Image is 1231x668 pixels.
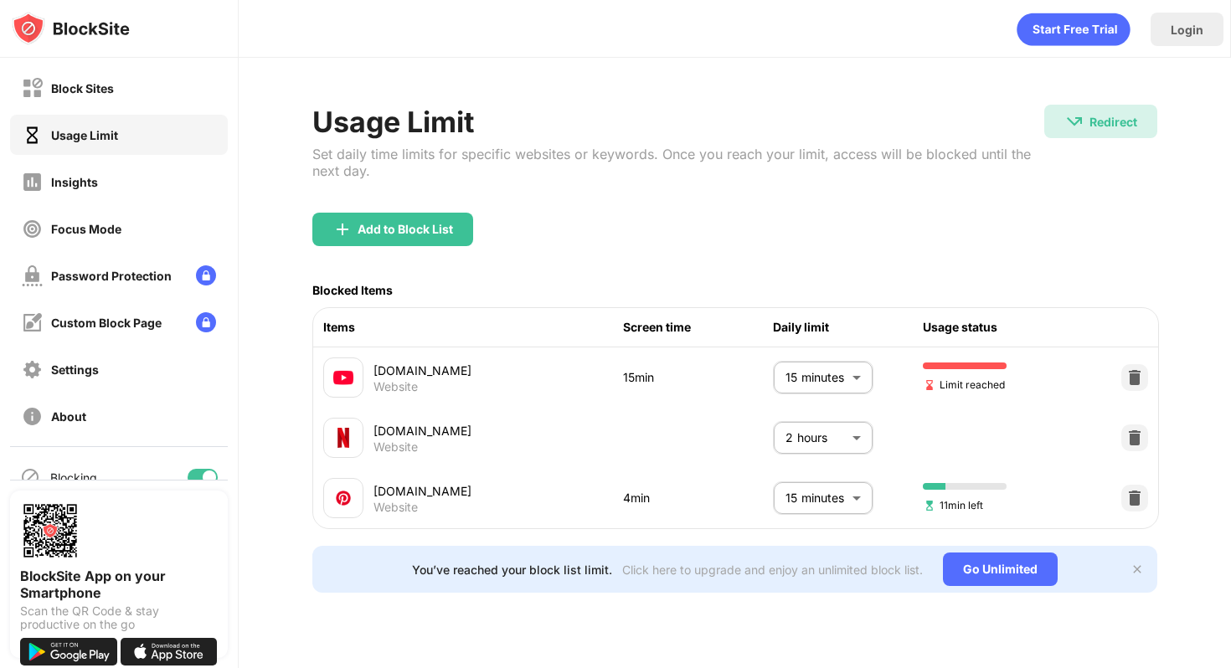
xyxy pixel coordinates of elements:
[22,78,43,99] img: block-off.svg
[121,638,218,665] img: download-on-the-app-store.svg
[22,172,43,193] img: insights-off.svg
[785,429,846,447] p: 2 hours
[923,497,983,513] span: 11min left
[22,265,43,286] img: password-protection-off.svg
[623,489,773,507] div: 4min
[51,175,98,189] div: Insights
[20,467,40,487] img: blocking-icon.svg
[312,105,1044,139] div: Usage Limit
[622,563,923,577] div: Click here to upgrade and enjoy an unlimited block list.
[333,428,353,448] img: favicons
[333,488,353,508] img: favicons
[1017,13,1131,46] div: animation
[1171,23,1203,37] div: Login
[196,265,216,285] img: lock-menu.svg
[358,223,453,236] div: Add to Block List
[333,367,353,388] img: favicons
[51,362,99,377] div: Settings
[312,146,1044,179] div: Set daily time limits for specific websites or keywords. Once you reach your limit, access will b...
[773,318,923,337] div: Daily limit
[196,312,216,332] img: lock-menu.svg
[373,422,623,439] div: [DOMAIN_NAME]
[51,409,86,424] div: About
[51,81,114,95] div: Block Sites
[785,489,846,507] p: 15 minutes
[22,218,43,239] img: focus-off.svg
[22,312,43,333] img: customize-block-page-off.svg
[1131,563,1144,576] img: x-button.svg
[785,368,846,387] p: 15 minutes
[1089,115,1137,129] div: Redirect
[22,359,43,380] img: settings-off.svg
[412,563,612,577] div: You’ve reached your block list limit.
[22,406,43,427] img: about-off.svg
[923,378,936,392] img: hourglass-end.svg
[923,377,1005,393] span: Limit reached
[373,439,418,455] div: Website
[12,12,130,45] img: logo-blocksite.svg
[20,501,80,561] img: options-page-qr-code.png
[943,552,1058,586] div: Go Unlimited
[373,379,418,394] div: Website
[20,568,218,601] div: BlockSite App on your Smartphone
[20,638,117,665] img: get-it-on-google-play.svg
[373,482,623,500] div: [DOMAIN_NAME]
[51,269,172,283] div: Password Protection
[22,125,43,146] img: time-usage-on.svg
[51,128,118,142] div: Usage Limit
[373,362,623,379] div: [DOMAIN_NAME]
[50,470,97,485] div: Blocking
[923,499,936,512] img: hourglass-set.svg
[312,283,393,297] div: Blocked Items
[623,318,773,337] div: Screen time
[623,368,773,387] div: 15min
[923,318,1073,337] div: Usage status
[323,318,623,337] div: Items
[373,500,418,515] div: Website
[51,316,162,330] div: Custom Block Page
[20,604,218,631] div: Scan the QR Code & stay productive on the go
[51,222,121,236] div: Focus Mode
